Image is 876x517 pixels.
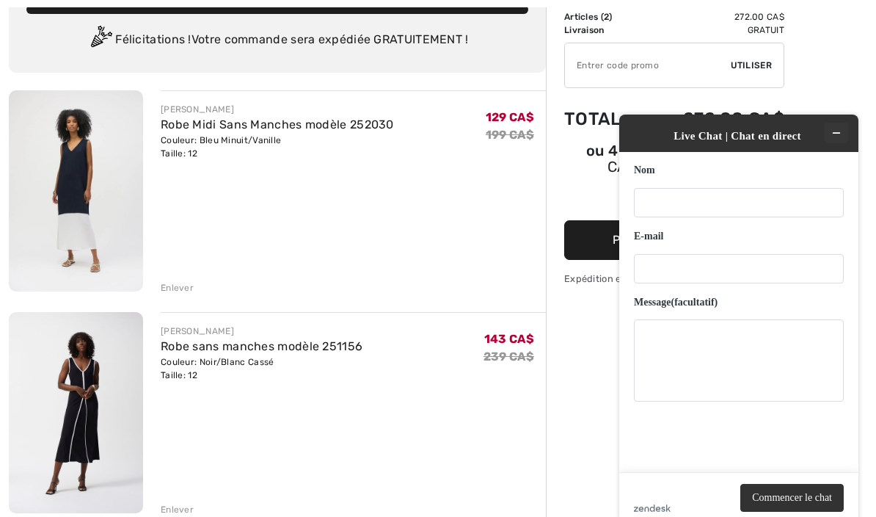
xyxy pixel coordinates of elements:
[565,43,731,87] input: Code promo
[564,272,784,286] div: Expédition et retour sans interruption
[9,312,143,513] img: Robe sans manches modèle 251156
[564,23,643,37] td: Livraison
[564,182,784,215] iframe: PayPal-paypal
[9,90,143,292] img: Robe Midi Sans Manches modèle 252030
[34,10,65,23] span: Chat
[643,23,784,37] td: Gratuit
[161,103,394,116] div: [PERSON_NAME]
[602,97,876,517] iframe: Trouvez des informations supplémentaires ici
[486,110,534,124] span: 129 CA$
[564,94,643,144] td: Total
[564,220,784,260] button: Passer à la caisse
[161,281,194,294] div: Enlever
[604,12,609,22] span: 2
[564,10,643,23] td: Articles ( )
[26,26,528,55] div: Félicitations ! Votre commande sera expédiée GRATUITEMENT !
[564,144,784,177] div: ou 4 paiements de avec
[161,503,194,516] div: Enlever
[484,332,534,346] span: 143 CA$
[161,117,394,131] a: Robe Midi Sans Manches modèle 252030
[486,128,534,142] s: 199 CA$
[731,59,772,72] span: Utiliser
[161,325,362,338] div: [PERSON_NAME]
[161,355,362,382] div: Couleur: Noir/Blanc Cassé Taille: 12
[483,350,534,364] s: 239 CA$
[86,26,115,55] img: Congratulation2.svg
[161,339,362,353] a: Robe sans manches modèle 251156
[564,144,784,182] div: ou 4 paiements de68.00 CA$avecSezzle Cliquez pour en savoir plus sur Sezzle
[161,134,394,160] div: Couleur: Bleu Minuit/Vanille Taille: 12
[643,10,784,23] td: 272.00 CA$
[643,94,784,144] td: 272.00 CA$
